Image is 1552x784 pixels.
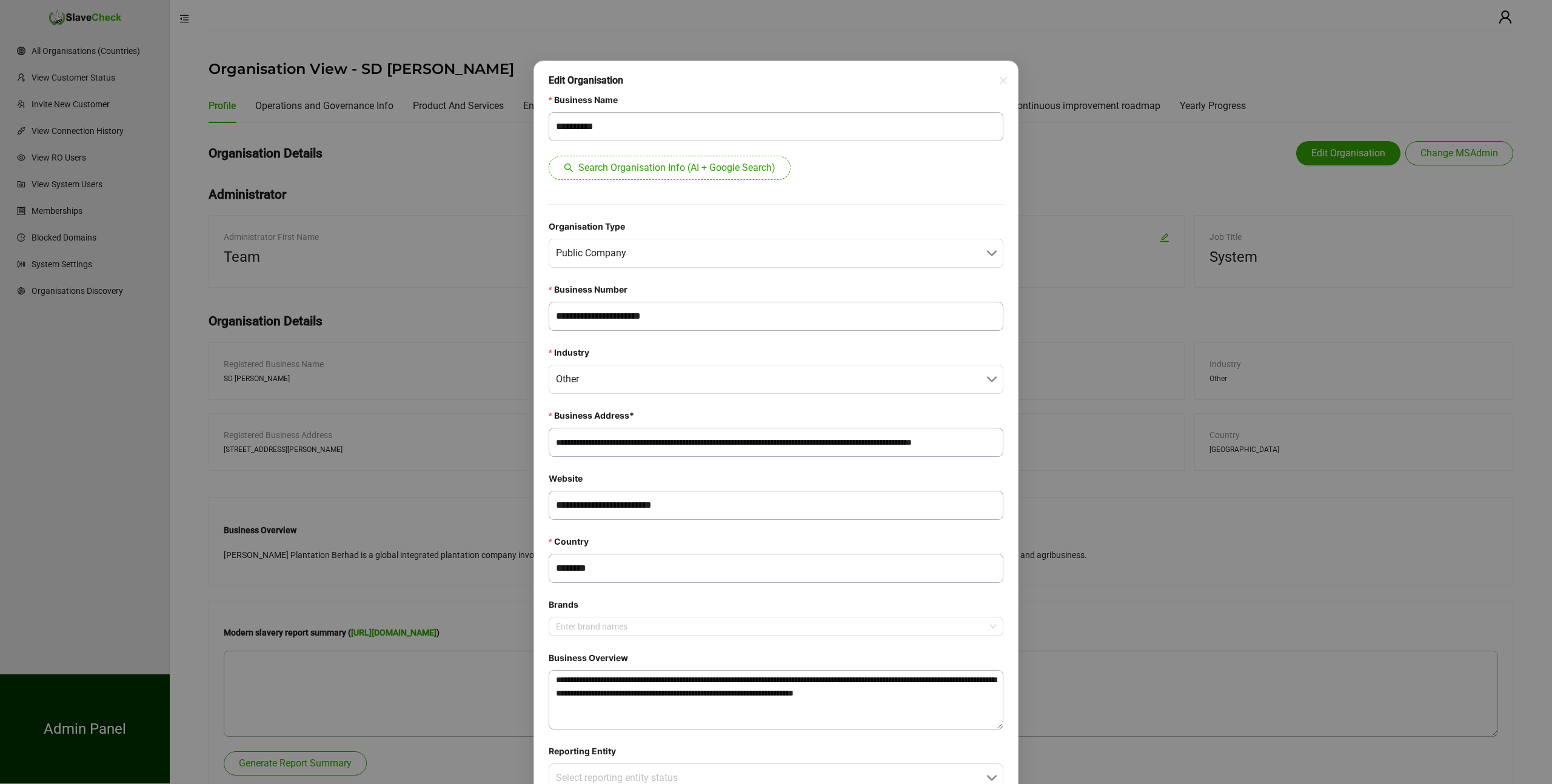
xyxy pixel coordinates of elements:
span: Public Company [556,239,996,267]
span: Search Organisation Info (AI + Google Search) [578,161,775,175]
label: Organisation Type [549,219,634,234]
input: Brands [556,622,558,631]
input: Business Number [549,302,1003,331]
label: Website [549,471,591,486]
label: Business Number [549,282,636,297]
span: search [564,163,574,173]
textarea: Business Overview [549,670,1003,729]
label: Industry [549,345,598,360]
label: Business Overview [549,651,637,665]
input: Business Address* [549,428,1003,457]
label: Country [549,534,597,549]
label: Business Name [549,93,626,107]
input: Country [549,554,1003,583]
span: Other [556,365,996,393]
label: Reporting Entity [549,744,624,759]
button: Close [991,68,1011,88]
div: Edit Organisation [549,73,1003,88]
span: close [998,68,1008,93]
label: Brands [549,597,587,612]
input: Website [549,491,1003,520]
input: Business Name [549,112,1003,141]
label: Business Address* [549,408,643,423]
button: Search Organisation Info (AI + Google Search) [549,156,791,180]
